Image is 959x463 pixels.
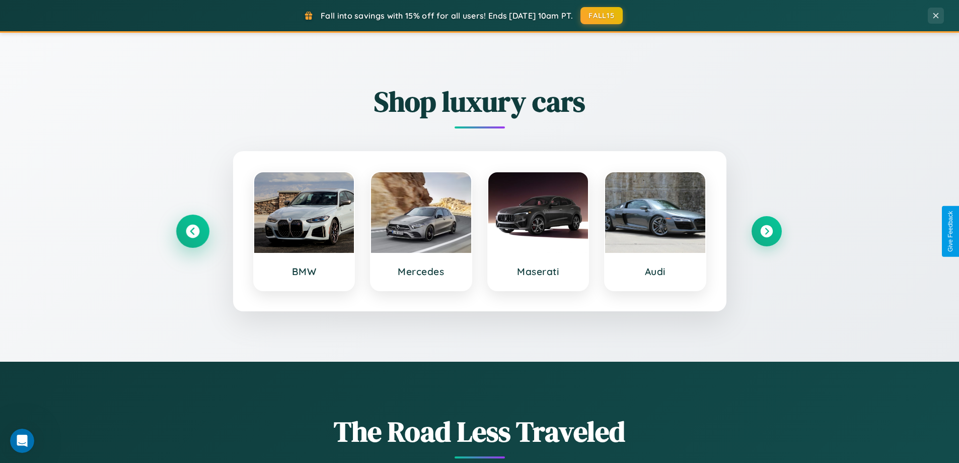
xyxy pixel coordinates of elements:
[498,266,578,278] h3: Maserati
[10,429,34,453] iframe: Intercom live chat
[178,412,782,451] h1: The Road Less Traveled
[580,7,623,24] button: FALL15
[615,266,695,278] h3: Audi
[947,211,954,252] div: Give Feedback
[178,82,782,121] h2: Shop luxury cars
[321,11,573,21] span: Fall into savings with 15% off for all users! Ends [DATE] 10am PT.
[264,266,344,278] h3: BMW
[381,266,461,278] h3: Mercedes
